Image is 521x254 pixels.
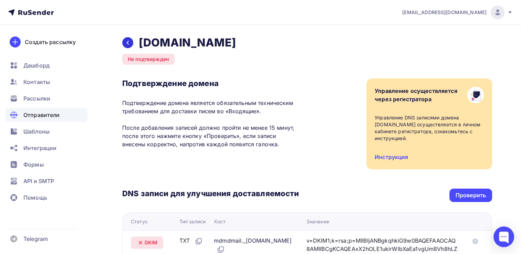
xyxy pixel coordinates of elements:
[122,189,299,200] h3: DNS записи для улучшения доставляемости
[23,78,50,86] span: Контакты
[179,236,203,245] div: TXT
[23,235,48,243] span: Telegram
[214,236,295,254] div: mdmdmail._[DOMAIN_NAME]
[456,191,486,199] div: Проверить
[23,111,60,119] span: Отправители
[375,87,457,103] div: Управление осуществляется через регистратора
[6,92,87,105] a: Рассылки
[23,144,56,152] span: Интеграции
[23,61,50,70] span: Дашборд
[6,158,87,171] a: Формы
[375,114,484,142] div: Управление DNS записями домена [DOMAIN_NAME] осуществляется в личном кабинете регистратора, ознак...
[23,160,44,169] span: Формы
[139,36,236,50] h2: [DOMAIN_NAME]
[145,239,158,246] span: DKIM
[402,9,487,16] span: [EMAIL_ADDRESS][DOMAIN_NAME]
[6,59,87,72] a: Дашборд
[402,6,513,19] a: [EMAIL_ADDRESS][DOMAIN_NAME]
[375,154,408,160] a: Инструкция
[179,218,206,225] div: Тип записи
[6,75,87,89] a: Контакты
[6,108,87,122] a: Отправители
[23,193,47,202] span: Помощь
[122,54,175,65] div: Не подтвержден
[23,177,54,185] span: API и SMTP
[6,125,87,138] a: Шаблоны
[25,38,76,46] div: Создать рассылку
[306,218,329,225] div: Значение
[214,218,226,225] div: Хост
[122,78,299,88] h3: Подтверждение домена
[122,99,299,148] p: Подтверждение домена является обязательным техническим требованием для доставки писем во «Входящи...
[23,127,50,136] span: Шаблоны
[131,218,148,225] div: Статус
[23,94,50,103] span: Рассылки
